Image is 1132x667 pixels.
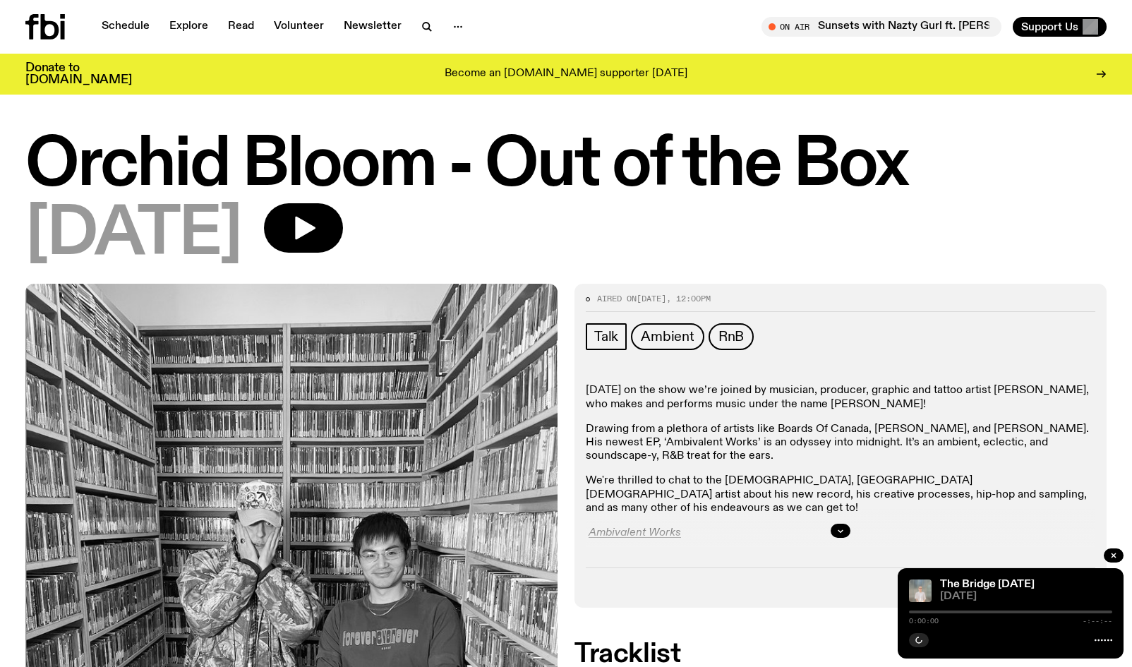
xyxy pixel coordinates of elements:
h2: Tracklist [574,642,1107,667]
a: The Bridge [DATE] [940,579,1035,590]
span: Ambient [641,329,694,344]
p: [DATE] on the show we’re joined by musician, producer, graphic and tattoo artist [PERSON_NAME], w... [586,384,1095,411]
span: 0:00:00 [909,618,939,625]
a: Volunteer [265,17,332,37]
span: RnB [718,329,744,344]
span: -:--:-- [1083,618,1112,625]
span: Talk [594,329,618,344]
a: Explore [161,17,217,37]
a: Ambient [631,323,704,350]
span: [DATE] [25,203,241,267]
p: Become an [DOMAIN_NAME] supporter [DATE] [445,68,687,80]
button: On AirSunsets with Nazty Gurl ft. [PERSON_NAME] (Guest Mix) [761,17,1001,37]
span: Aired on [597,293,637,304]
p: We're thrilled to chat to the [DEMOGRAPHIC_DATA], [GEOGRAPHIC_DATA][DEMOGRAPHIC_DATA] artist abou... [586,474,1095,515]
span: [DATE] [940,591,1112,602]
h3: Donate to [DOMAIN_NAME] [25,62,132,86]
h1: Orchid Bloom - Out of the Box [25,134,1107,198]
a: Talk [586,323,627,350]
a: Newsletter [335,17,410,37]
button: Support Us [1013,17,1107,37]
a: Read [219,17,263,37]
a: Schedule [93,17,158,37]
img: Mara stands in front of a frosted glass wall wearing a cream coloured t-shirt and black glasses. ... [909,579,932,602]
span: Support Us [1021,20,1078,33]
p: Drawing from a plethora of artists like Boards Of Canada, [PERSON_NAME], and [PERSON_NAME]. His n... [586,423,1095,464]
a: RnB [709,323,754,350]
span: [DATE] [637,293,666,304]
span: , 12:00pm [666,293,711,304]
